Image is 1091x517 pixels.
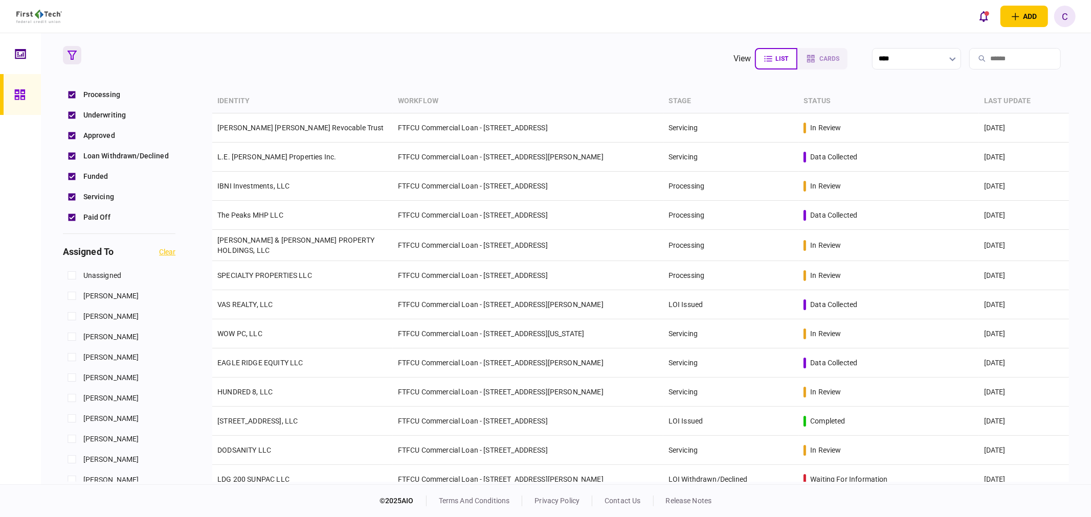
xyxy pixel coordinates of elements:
[663,319,798,348] td: Servicing
[979,319,1069,348] td: [DATE]
[83,413,139,424] span: [PERSON_NAME]
[979,89,1069,113] th: last update
[217,417,298,425] a: [STREET_ADDRESS], LLC
[217,211,283,219] a: The Peaks MHP LLC
[810,181,841,191] div: in review
[217,359,303,367] a: EAGLE RIDGE EQUITY LLC
[83,89,120,100] span: Processing
[663,143,798,172] td: Servicing
[798,89,979,113] th: status
[393,230,663,261] td: FTFCU Commercial Loan - [STREET_ADDRESS]
[393,201,663,230] td: FTFCU Commercial Loan - [STREET_ADDRESS]
[663,378,798,407] td: Servicing
[979,465,1069,494] td: [DATE]
[810,123,841,133] div: in review
[83,151,169,161] span: Loan Withdrawn/Declined
[819,55,839,62] span: cards
[393,261,663,290] td: FTFCU Commercial Loan - [STREET_ADDRESS]
[83,130,115,141] span: Approved
[663,348,798,378] td: Servicing
[83,393,139,404] span: [PERSON_NAME]
[810,445,841,455] div: in review
[810,240,841,250] div: in review
[393,465,663,494] td: FTFCU Commercial Loan - [STREET_ADDRESS][PERSON_NAME]
[810,328,841,339] div: in review
[393,378,663,407] td: FTFCU Commercial Loan - [STREET_ADDRESS][PERSON_NAME]
[979,378,1069,407] td: [DATE]
[83,475,139,485] span: [PERSON_NAME]
[663,201,798,230] td: Processing
[83,454,139,465] span: [PERSON_NAME]
[979,407,1069,436] td: [DATE]
[217,236,374,254] a: [PERSON_NAME] & [PERSON_NAME] PROPERTY HOLDINGS, LLC
[217,475,290,483] a: LDG 200 SUNPAC LLC
[83,171,108,182] span: Funded
[393,290,663,319] td: FTFCU Commercial Loan - [STREET_ADDRESS][PERSON_NAME]
[810,299,857,310] div: data collected
[979,290,1069,319] td: [DATE]
[212,89,393,113] th: identity
[393,348,663,378] td: FTFCU Commercial Loan - [STREET_ADDRESS][PERSON_NAME]
[16,10,62,23] img: client company logo
[979,201,1069,230] td: [DATE]
[83,332,139,342] span: [PERSON_NAME]
[810,210,857,220] div: data collected
[979,230,1069,261] td: [DATE]
[810,270,841,280] div: in review
[979,348,1069,378] td: [DATE]
[810,387,841,397] div: in review
[535,497,580,505] a: privacy policy
[393,319,663,348] td: FTFCU Commercial Loan - [STREET_ADDRESS][US_STATE]
[393,89,663,113] th: workflow
[755,48,797,69] button: list
[979,172,1069,201] td: [DATE]
[605,497,640,505] a: contact us
[810,474,887,484] div: waiting for information
[217,124,384,132] a: [PERSON_NAME] [PERSON_NAME] Revocable Trust
[666,497,712,505] a: release notes
[810,152,857,162] div: data collected
[159,248,175,256] button: clear
[217,153,336,161] a: L.E. [PERSON_NAME] Properties Inc.
[83,311,139,322] span: [PERSON_NAME]
[393,143,663,172] td: FTFCU Commercial Loan - [STREET_ADDRESS][PERSON_NAME]
[83,192,114,202] span: Servicing
[83,110,126,121] span: Underwriting
[663,261,798,290] td: Processing
[217,446,271,454] a: DODSANITY LLC
[393,436,663,465] td: FTFCU Commercial Loan - [STREET_ADDRESS]
[393,113,663,143] td: FTFCU Commercial Loan - [STREET_ADDRESS]
[797,48,848,69] button: cards
[393,407,663,436] td: FTFCU Commercial Loan - [STREET_ADDRESS]
[973,6,994,27] button: open notifications list
[810,416,845,426] div: completed
[775,55,788,62] span: list
[663,436,798,465] td: Servicing
[83,372,139,383] span: [PERSON_NAME]
[663,230,798,261] td: Processing
[217,300,273,309] a: VAS REALTY, LLC
[217,388,273,396] a: HUNDRED 8, LLC
[663,113,798,143] td: Servicing
[217,182,290,190] a: IBNI Investments, LLC
[1054,6,1076,27] button: C
[733,53,751,65] div: view
[217,330,262,338] a: WOW PC, LLC
[663,407,798,436] td: LOI Issued
[663,465,798,494] td: LOI Withdrawn/Declined
[979,143,1069,172] td: [DATE]
[83,352,139,363] span: [PERSON_NAME]
[393,172,663,201] td: FTFCU Commercial Loan - [STREET_ADDRESS]
[979,261,1069,290] td: [DATE]
[663,89,798,113] th: stage
[810,358,857,368] div: data collected
[663,172,798,201] td: Processing
[439,497,510,505] a: terms and conditions
[979,113,1069,143] td: [DATE]
[380,496,427,506] div: © 2025 AIO
[63,247,114,256] h3: assigned to
[663,290,798,319] td: LOI Issued
[217,271,312,279] a: SPECIALTY PROPERTIES LLC
[83,212,110,223] span: Paid Off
